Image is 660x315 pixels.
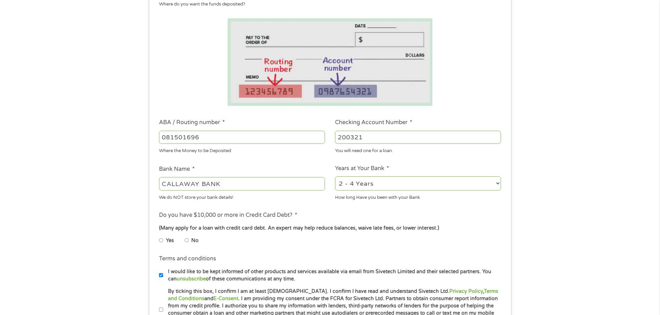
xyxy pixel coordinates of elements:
[159,224,501,232] div: (Many apply for a loan with credit card debt. An expert may help reduce balances, waive late fees...
[228,18,433,106] img: Routing number location
[213,296,238,302] a: E-Consent
[449,288,483,294] a: Privacy Policy
[335,119,412,126] label: Checking Account Number
[177,276,206,282] a: unsubscribe
[159,192,325,201] div: We do NOT store your bank details!
[335,192,501,201] div: How long Have you been with your Bank
[163,268,503,283] label: I would like to be kept informed of other products and services available via email from Sivetech...
[159,166,195,173] label: Bank Name
[168,288,498,302] a: Terms and Conditions
[159,119,225,126] label: ABA / Routing number
[159,131,325,144] input: 263177916
[166,237,174,244] label: Yes
[159,145,325,155] div: Where the Money to be Deposited
[335,131,501,144] input: 345634636
[159,255,216,262] label: Terms and conditions
[159,212,297,219] label: Do you have $10,000 or more in Credit Card Debt?
[335,165,389,172] label: Years at Your Bank
[335,145,501,155] div: You will need one for a loan.
[191,237,199,244] label: No
[159,1,496,8] div: Where do you want the funds deposited?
